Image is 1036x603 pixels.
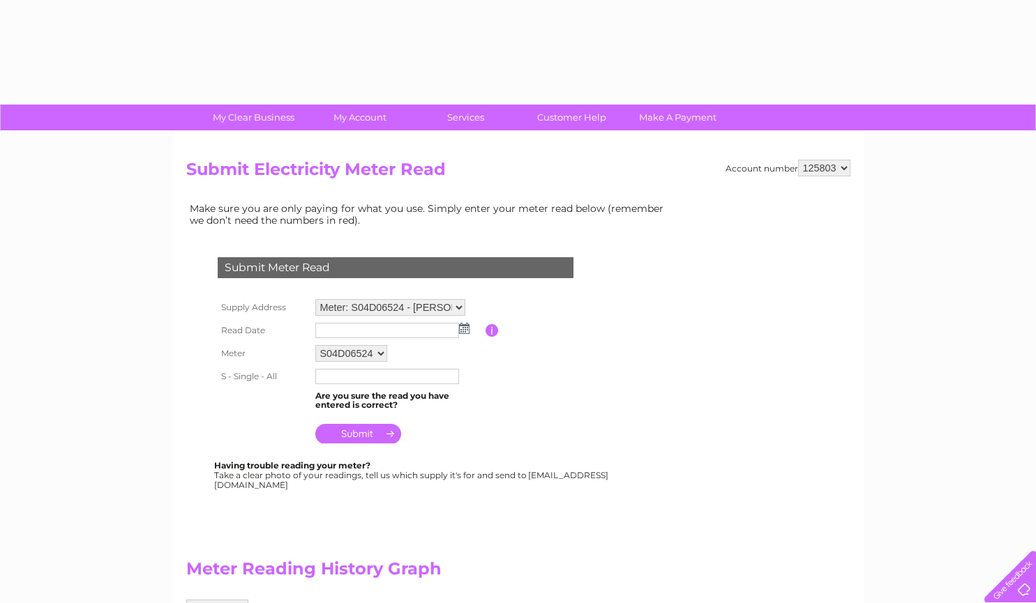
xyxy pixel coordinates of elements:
[486,324,499,337] input: Information
[726,160,850,176] div: Account number
[186,559,675,586] h2: Meter Reading History Graph
[214,461,610,489] div: Take a clear photo of your readings, tell us which supply it's for and send to [EMAIL_ADDRESS][DO...
[312,388,486,414] td: Are you sure the read you have entered is correct?
[459,323,470,334] img: ...
[196,105,311,130] a: My Clear Business
[214,365,312,388] th: S - Single - All
[186,199,675,229] td: Make sure you are only paying for what you use. Simply enter your meter read below (remember we d...
[186,160,850,186] h2: Submit Electricity Meter Read
[315,424,401,443] input: Submit
[214,319,312,342] th: Read Date
[214,296,312,319] th: Supply Address
[302,105,417,130] a: My Account
[620,105,735,130] a: Make A Payment
[514,105,629,130] a: Customer Help
[408,105,523,130] a: Services
[218,257,573,278] div: Submit Meter Read
[214,342,312,365] th: Meter
[214,460,370,471] b: Having trouble reading your meter?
